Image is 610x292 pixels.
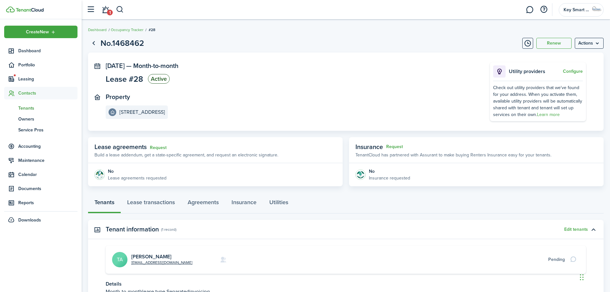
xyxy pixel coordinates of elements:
span: Contacts [18,90,77,96]
span: Month-to-month [133,61,178,71]
a: Dashboard [88,27,107,33]
panel-main-title: Tenant information [106,226,159,233]
a: Agreements [181,194,225,213]
button: Configure [563,69,583,74]
p: Lease agreements requested [108,175,167,181]
button: Open menu [4,26,77,38]
img: Key Smart Property Management [592,5,602,15]
a: Utilities [263,194,295,213]
div: Check out utility providers that we've found for your address. When you activate them, available ... [493,84,583,118]
a: Notifications [99,2,111,18]
span: Key Smart Property Management [564,8,589,12]
span: Service Pros [18,127,77,133]
span: Create New [26,30,49,34]
span: [DATE] [106,61,125,71]
div: No [108,168,167,175]
menu-btn: Actions [575,38,604,49]
span: Lease agreements [94,142,147,152]
span: Downloads [18,217,41,223]
h1: No.1468462 [101,37,144,49]
span: Reports [18,199,77,206]
a: Reports [4,196,77,209]
button: Request [386,144,403,149]
a: Occupancy Tracker [111,27,143,33]
button: Edit tenants [564,227,588,232]
button: Open sidebar [85,4,97,16]
e-details-info-title: [STREET_ADDRESS] [119,109,165,115]
p: Details [106,280,586,288]
span: 1 [107,10,113,15]
button: Open resource center [538,4,549,15]
span: #28 [149,27,155,33]
avatar-text: TA [112,252,127,267]
div: No [369,168,410,175]
span: Tenants [18,105,77,112]
img: Agreement e-sign [94,170,105,180]
div: Drag [580,268,584,287]
a: Lease transactions [121,194,181,213]
span: — [126,61,132,71]
button: Search [116,4,124,15]
p: Insurance requested [369,175,410,181]
div: Pending [548,256,565,263]
p: Build a lease addendum, get a state-specific agreement, and request an electronic signature. [94,152,278,158]
a: Request [150,145,167,150]
a: Insurance [225,194,263,213]
p: TenantCloud has partnered with Assurant to make buying Renters Insurance easy for your tenants. [355,152,551,158]
span: Owners [18,116,77,122]
span: Calendar [18,171,77,178]
span: Dashboard [18,47,77,54]
panel-main-title: Property [106,93,130,101]
span: Leasing [18,76,77,82]
img: Insurance protection [355,170,366,180]
a: Tenants [4,103,77,113]
button: Timeline [522,38,533,49]
span: Lease #28 [106,75,143,83]
button: Open menu [575,38,604,49]
button: Renew [536,38,572,49]
img: TenantCloud [6,6,15,13]
a: [EMAIL_ADDRESS][DOMAIN_NAME] [131,260,192,265]
iframe: Chat Widget [578,261,610,292]
status: Active [148,74,170,84]
button: Toggle accordion [588,224,599,235]
span: Portfolio [18,62,77,68]
a: Owners [4,113,77,124]
p: Utility providers [509,68,561,75]
a: Service Pros [4,124,77,135]
a: Dashboard [4,45,77,57]
a: [PERSON_NAME] [131,253,171,260]
span: Maintenance [18,157,77,164]
a: Messaging [524,2,536,18]
span: Accounting [18,143,77,150]
img: TenantCloud [16,8,44,12]
span: Documents [18,185,77,192]
panel-main-subtitle: (1 record) [161,227,176,232]
a: Learn more [537,111,560,118]
span: Insurance [355,142,383,152]
a: Go back [88,38,99,49]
